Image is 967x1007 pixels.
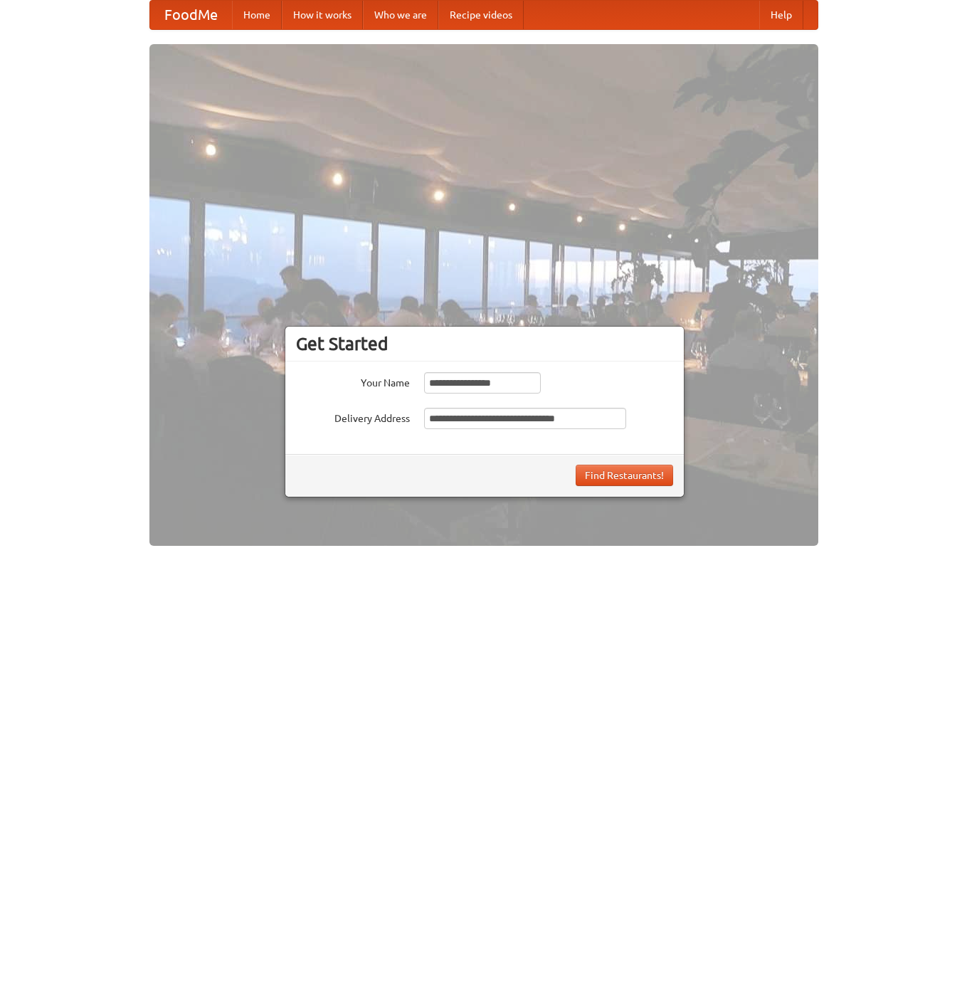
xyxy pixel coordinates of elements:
label: Your Name [296,372,410,390]
button: Find Restaurants! [576,465,673,486]
a: Who we are [363,1,438,29]
h3: Get Started [296,333,673,354]
a: Recipe videos [438,1,524,29]
a: FoodMe [150,1,232,29]
a: Help [759,1,803,29]
a: How it works [282,1,363,29]
label: Delivery Address [296,408,410,426]
a: Home [232,1,282,29]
